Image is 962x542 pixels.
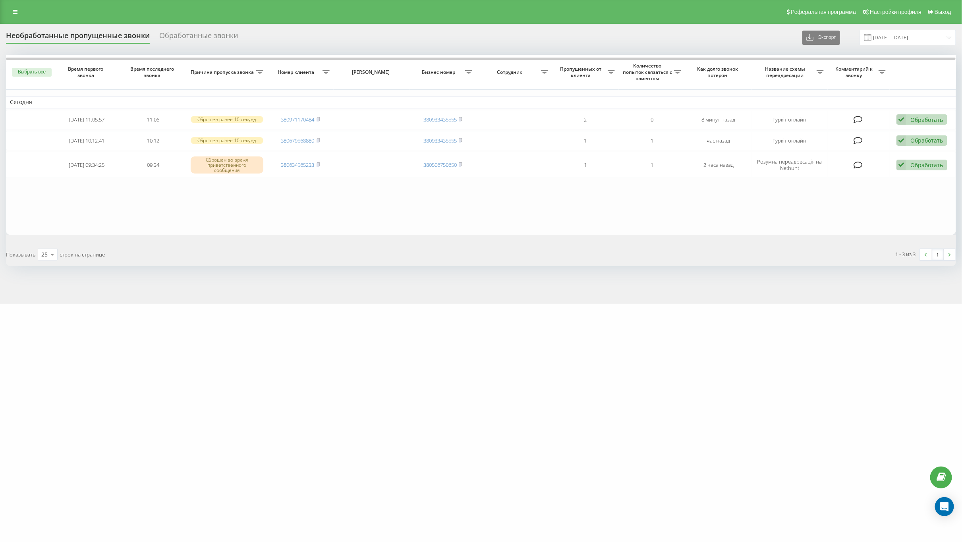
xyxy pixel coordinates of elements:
td: 1 [552,152,618,178]
span: Сотрудник [480,69,541,75]
td: 1 [619,152,685,178]
span: Причина пропуска звонка [191,69,256,75]
div: Сброшен во время приветственного сообщения [191,156,263,174]
td: [DATE] 10:12:41 [54,131,120,150]
a: 1 [932,249,944,260]
a: 380634565233 [281,161,315,168]
div: Обработать [910,137,943,144]
span: строк на странице [60,251,105,258]
div: Сброшен ранее 10 секунд [191,116,263,123]
td: 1 [619,131,685,150]
div: 1 - 3 из 3 [896,250,916,258]
td: 11:06 [120,110,186,129]
a: 380933435555 [423,137,457,144]
button: Выбрать все [12,68,52,77]
div: Обработать [910,161,943,169]
span: Бизнес номер [414,69,465,75]
a: 380506750650 [423,161,457,168]
a: 380679568880 [281,137,315,144]
td: час назад [685,131,751,150]
span: Название схемы переадресации [756,66,817,78]
a: 380933435555 [423,116,457,123]
div: Сброшен ранее 10 секунд [191,137,263,144]
div: Обработанные звонки [159,31,238,44]
td: 0 [619,110,685,129]
div: Open Intercom Messenger [935,497,954,516]
button: Экспорт [802,31,840,45]
div: Необработанные пропущенные звонки [6,31,150,44]
span: Выход [935,9,951,15]
span: Количество попыток связаться с клиентом [623,63,674,81]
td: Гуркіт онлайн [752,131,828,150]
div: Обработать [910,116,943,123]
td: Сегодня [6,96,956,108]
td: 2 часа назад [685,152,751,178]
span: Настройки профиля [870,9,921,15]
span: Пропущенных от клиента [556,66,607,78]
td: 09:34 [120,152,186,178]
td: 2 [552,110,618,129]
span: Время первого звонка [60,66,113,78]
span: Комментарий к звонку [832,66,878,78]
span: Время последнего звонка [127,66,180,78]
span: Показывать [6,251,36,258]
span: Реферальная программа [791,9,856,15]
td: [DATE] 09:34:25 [54,152,120,178]
td: Гуркіт онлайн [752,110,828,129]
div: 25 [41,251,48,258]
td: 8 минут назад [685,110,751,129]
span: Номер клиента [271,69,323,75]
a: 380971170484 [281,116,315,123]
td: 10:12 [120,131,186,150]
td: [DATE] 11:05:57 [54,110,120,129]
td: Розумна переадресація на Nethunt [752,152,828,178]
span: Как долго звонок потерян [692,66,745,78]
span: [PERSON_NAME] [341,69,402,75]
td: 1 [552,131,618,150]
